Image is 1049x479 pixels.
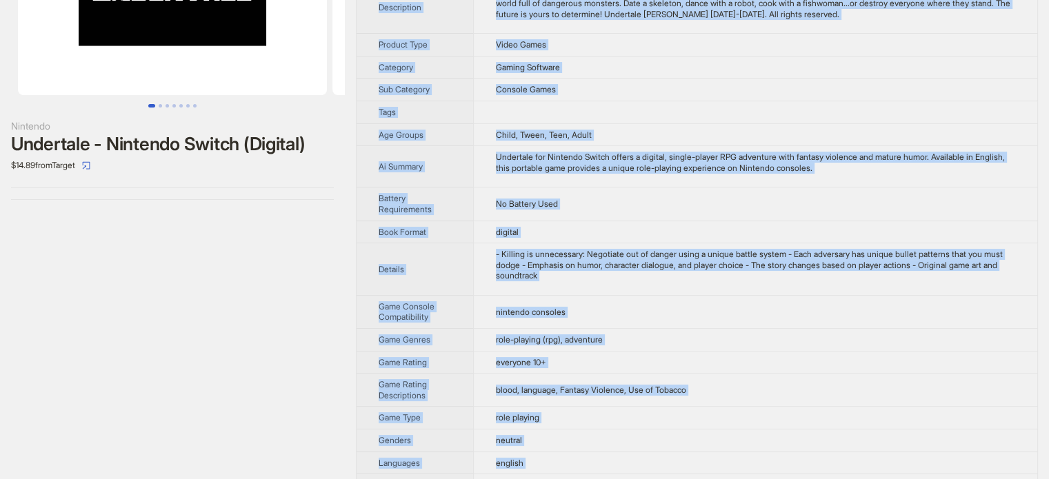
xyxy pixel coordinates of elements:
[11,134,334,154] div: Undertale - Nintendo Switch (Digital)
[379,107,396,117] span: Tags
[379,193,432,214] span: Battery Requirements
[496,62,560,72] span: Gaming Software
[179,104,183,108] button: Go to slide 5
[166,104,169,108] button: Go to slide 3
[11,119,334,134] div: Nintendo
[379,357,427,367] span: Game Rating
[379,458,420,468] span: Languages
[379,412,421,422] span: Game Type
[496,334,603,345] span: role-playing (rpg), adventure
[379,2,421,12] span: Description
[379,130,423,140] span: Age Groups
[193,104,197,108] button: Go to slide 7
[379,334,430,345] span: Game Genres
[496,84,556,94] span: Console Games
[496,198,558,209] span: No Battery Used
[496,357,546,367] span: everyone 10+
[496,307,566,317] span: nintendo consoles
[379,435,411,445] span: Genders
[379,227,426,237] span: Book Format
[11,154,334,176] div: $14.89 from Target
[496,227,519,237] span: digital
[379,301,434,323] span: Game Console Compatibility
[379,161,423,172] span: Ai Summary
[159,104,162,108] button: Go to slide 2
[496,412,539,422] span: role playing
[379,264,404,274] span: Details
[379,379,427,400] span: Game Rating Descriptions
[379,84,430,94] span: Sub Category
[148,104,155,108] button: Go to slide 1
[82,161,90,170] span: select
[496,435,522,445] span: neutral
[496,39,546,50] span: Video Games
[186,104,190,108] button: Go to slide 6
[379,62,413,72] span: Category
[172,104,176,108] button: Go to slide 4
[379,39,428,50] span: Product Type
[496,385,686,395] span: blood, language, Fantasy Violence, Use of Tobacco
[496,152,1015,173] div: Undertale for Nintendo Switch offers a digital, single-player RPG adventure with fantasy violence...
[496,130,592,140] span: Child, Tween, Teen, Adult
[496,249,1015,281] div: - Killing is unnecessary: Negotiate out of danger using a unique battle system - Each adversary h...
[496,458,523,468] span: english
